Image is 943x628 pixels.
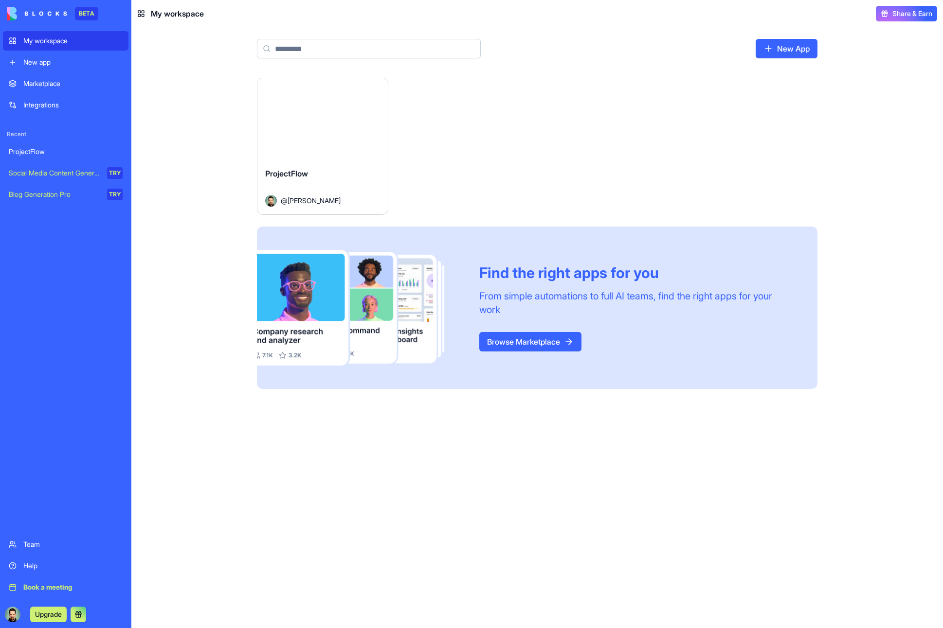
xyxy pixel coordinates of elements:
a: Social Media Content GeneratorTRY [3,163,128,183]
a: ProjectFlow [3,142,128,161]
div: Help [23,561,123,571]
a: Help [3,556,128,576]
div: BETA [75,7,98,20]
img: Avatar [265,195,277,207]
div: Find the right apps for you [479,264,794,281]
span: @ [281,195,288,206]
span: Recent [3,130,128,138]
a: New App [756,39,817,58]
a: Marketplace [3,74,128,93]
span: Share & Earn [892,9,932,18]
a: ProjectFlowAvatar@[PERSON_NAME] [257,78,388,215]
div: Team [23,540,123,549]
a: Team [3,535,128,554]
div: From simple automations to full AI teams, find the right apps for your work [479,289,794,316]
img: logo [7,7,67,20]
a: My workspace [3,31,128,51]
a: Book a meeting [3,577,128,597]
span: ProjectFlow [265,169,308,178]
button: Upgrade [30,607,67,622]
div: Blog Generation Pro [9,190,100,199]
div: Book a meeting [23,582,123,592]
a: Upgrade [30,609,67,619]
a: Blog Generation ProTRY [3,185,128,204]
img: ACg8ocKiXR5mmagYKk-soUjt6bzEaGPCS1puRMUA8MX5MTE88fJCi-jNXQ=s96-c [5,607,20,622]
a: New app [3,52,128,72]
span: [PERSON_NAME] [288,195,341,206]
img: Frame_181_egmpey.png [257,250,464,366]
div: ProjectFlow [9,147,123,157]
a: BETA [7,7,98,20]
div: TRY [107,167,123,179]
div: Integrations [23,100,123,110]
div: My workspace [23,36,123,46]
a: Integrations [3,95,128,115]
div: Social Media Content Generator [9,168,100,178]
span: My workspace [151,8,204,19]
button: Share & Earn [876,6,937,21]
a: Browse Marketplace [479,332,581,351]
div: Marketplace [23,79,123,88]
div: New app [23,57,123,67]
div: TRY [107,189,123,200]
